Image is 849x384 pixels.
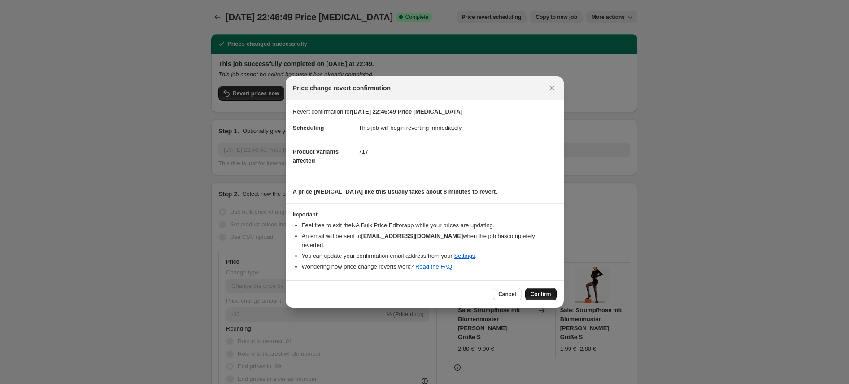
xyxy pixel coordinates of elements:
[546,82,558,94] button: Close
[531,291,551,298] span: Confirm
[302,221,557,230] li: Feel free to exit the NA Bulk Price Editor app while your prices are updating.
[302,232,557,250] li: An email will be sent to when the job has completely reverted .
[293,107,557,116] p: Revert confirmation for
[359,116,557,140] dd: This job will begin reverting immediately.
[359,140,557,163] dd: 717
[493,288,521,300] button: Cancel
[302,262,557,271] li: Wondering how price change reverts work? .
[293,84,391,93] span: Price change revert confirmation
[293,148,339,164] span: Product variants affected
[454,252,475,259] a: Settings
[293,188,497,195] b: A price [MEDICAL_DATA] like this usually takes about 8 minutes to revert.
[293,124,324,131] span: Scheduling
[525,288,557,300] button: Confirm
[293,211,557,218] h3: Important
[498,291,516,298] span: Cancel
[302,252,557,260] li: You can update your confirmation email address from your .
[361,233,463,239] b: [EMAIL_ADDRESS][DOMAIN_NAME]
[352,108,462,115] b: [DATE] 22:46:49 Price [MEDICAL_DATA]
[415,263,452,270] a: Read the FAQ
